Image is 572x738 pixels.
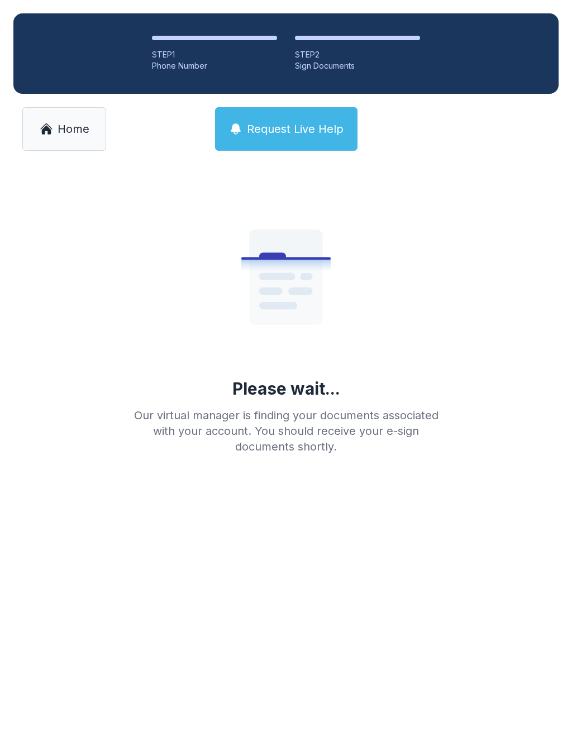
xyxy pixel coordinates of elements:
div: Phone Number [152,60,277,71]
div: Sign Documents [295,60,420,71]
span: Request Live Help [247,121,344,137]
div: STEP 2 [295,49,420,60]
span: Home [58,121,89,137]
div: Please wait... [232,378,340,399]
div: Our virtual manager is finding your documents associated with your account. You should receive yo... [125,408,447,454]
div: STEP 1 [152,49,277,60]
